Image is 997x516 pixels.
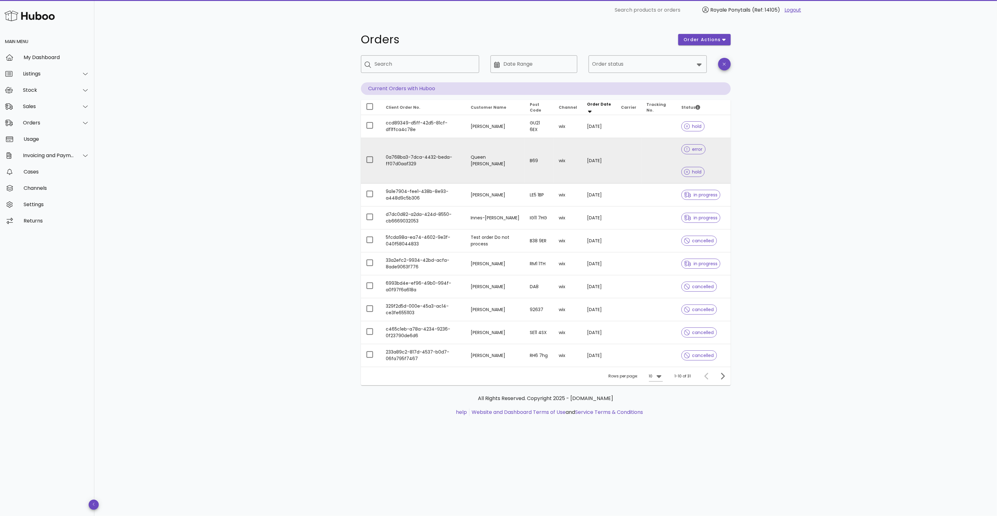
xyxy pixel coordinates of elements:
[582,100,616,115] th: Order Date: Sorted descending. Activate to remove sorting.
[587,102,611,107] span: Order Date
[554,252,582,275] td: wix
[466,321,525,344] td: [PERSON_NAME]
[381,344,466,367] td: 233a89c2-817d-4537-b0d7-06fa795f7467
[381,206,466,229] td: d7dc0d82-a2da-424d-8550-cb6669032053
[675,373,691,379] div: 1-10 of 31
[23,120,74,126] div: Orders
[466,184,525,206] td: [PERSON_NAME]
[559,105,577,110] span: Channel
[582,321,616,344] td: [DATE]
[575,409,643,416] a: Service Terms & Conditions
[616,100,642,115] th: Carrier
[678,34,730,45] button: order actions
[684,284,714,289] span: cancelled
[525,275,553,298] td: DA8
[471,105,507,110] span: Customer Name
[676,100,731,115] th: Status
[466,100,525,115] th: Customer Name
[582,252,616,275] td: [DATE]
[381,321,466,344] td: c465c1eb-a78a-4234-9236-0f23790de6d6
[554,115,582,138] td: wix
[466,252,525,275] td: [PERSON_NAME]
[642,100,676,115] th: Tracking No.
[752,6,780,14] span: (Ref: 14105)
[710,6,751,14] span: Royale Ponytails
[23,71,74,77] div: Listings
[466,298,525,321] td: [PERSON_NAME]
[24,169,89,175] div: Cases
[554,275,582,298] td: wix
[582,184,616,206] td: [DATE]
[381,229,466,252] td: 5fcda98a-ea74-4602-9e3f-040f58044833
[609,367,663,385] div: Rows per page:
[582,206,616,229] td: [DATE]
[582,229,616,252] td: [DATE]
[24,136,89,142] div: Usage
[381,275,466,298] td: 6993bd4e-ef96-49b0-994f-a0f97f6a618a
[554,321,582,344] td: wix
[24,54,89,60] div: My Dashboard
[466,275,525,298] td: [PERSON_NAME]
[381,298,466,321] td: 329f2d5d-000e-45a3-ac14-ce3fe6551103
[684,170,702,174] span: hold
[466,138,525,184] td: Queen [PERSON_NAME]
[589,55,707,73] div: Order status
[621,105,637,110] span: Carrier
[466,344,525,367] td: [PERSON_NAME]
[361,34,671,45] h1: Orders
[784,6,801,14] a: Logout
[582,298,616,321] td: [DATE]
[525,115,553,138] td: GU21 6EX
[381,115,466,138] td: ccd89349-d5ff-42d5-81cf-df1ffca4c78e
[469,409,643,416] li: and
[554,229,582,252] td: wix
[684,353,714,358] span: cancelled
[381,184,466,206] td: 9a1e7904-fee1-438b-8e93-a448d9c5b306
[684,216,717,220] span: in progress
[554,344,582,367] td: wix
[466,115,525,138] td: [PERSON_NAME]
[525,344,553,367] td: RH6 7hg
[525,138,553,184] td: B69
[649,371,663,381] div: 10Rows per page:
[684,193,717,197] span: in progress
[684,239,714,243] span: cancelled
[456,409,467,416] a: help
[381,252,466,275] td: 33a2efc2-9934-42bd-acfa-8ade9063f776
[381,138,466,184] td: 0a768ba3-7dca-4432-beda-ff07d0aaf329
[582,138,616,184] td: [DATE]
[582,115,616,138] td: [DATE]
[381,100,466,115] th: Client Order No.
[717,371,728,382] button: Next page
[649,373,653,379] div: 10
[24,185,89,191] div: Channels
[647,102,666,113] span: Tracking No.
[361,82,731,95] p: Current Orders with Huboo
[24,218,89,224] div: Returns
[683,36,721,43] span: order actions
[554,100,582,115] th: Channel
[681,105,700,110] span: Status
[582,344,616,367] td: [DATE]
[554,206,582,229] td: wix
[582,275,616,298] td: [DATE]
[554,298,582,321] td: wix
[525,229,553,252] td: B38 9ER
[24,201,89,207] div: Settings
[466,229,525,252] td: Test order Do not process
[525,298,553,321] td: 92637
[554,138,582,184] td: wix
[23,87,74,93] div: Stock
[684,147,703,151] span: error
[525,100,553,115] th: Post Code
[4,9,55,23] img: Huboo Logo
[23,152,74,158] div: Invoicing and Payments
[472,409,566,416] a: Website and Dashboard Terms of Use
[684,307,714,312] span: cancelled
[530,102,541,113] span: Post Code
[554,184,582,206] td: wix
[525,252,553,275] td: RM1 1TH
[684,330,714,335] span: cancelled
[684,124,702,129] span: hold
[525,321,553,344] td: SE11 4SX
